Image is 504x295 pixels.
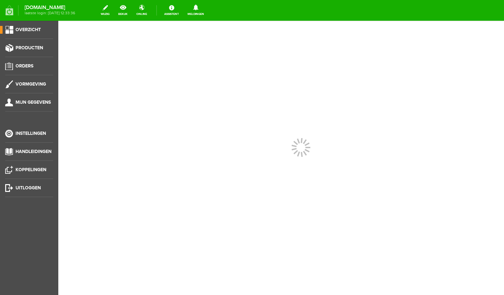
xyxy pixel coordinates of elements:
[25,11,75,15] span: laatste login: [DATE] 12:33:36
[25,6,75,9] strong: [DOMAIN_NAME]
[16,81,46,87] span: Vormgeving
[184,3,208,18] a: Meldingen
[16,27,41,32] span: Overzicht
[16,45,43,51] span: Producten
[16,63,33,69] span: Orders
[132,3,151,18] a: online
[16,100,51,105] span: Mijn gegevens
[16,167,46,172] span: Koppelingen
[114,3,132,18] a: bekijk
[16,185,41,191] span: Uitloggen
[16,131,46,136] span: Instellingen
[97,3,113,18] a: wijzig
[16,149,52,154] span: Handleidingen
[160,3,183,18] a: Assistent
